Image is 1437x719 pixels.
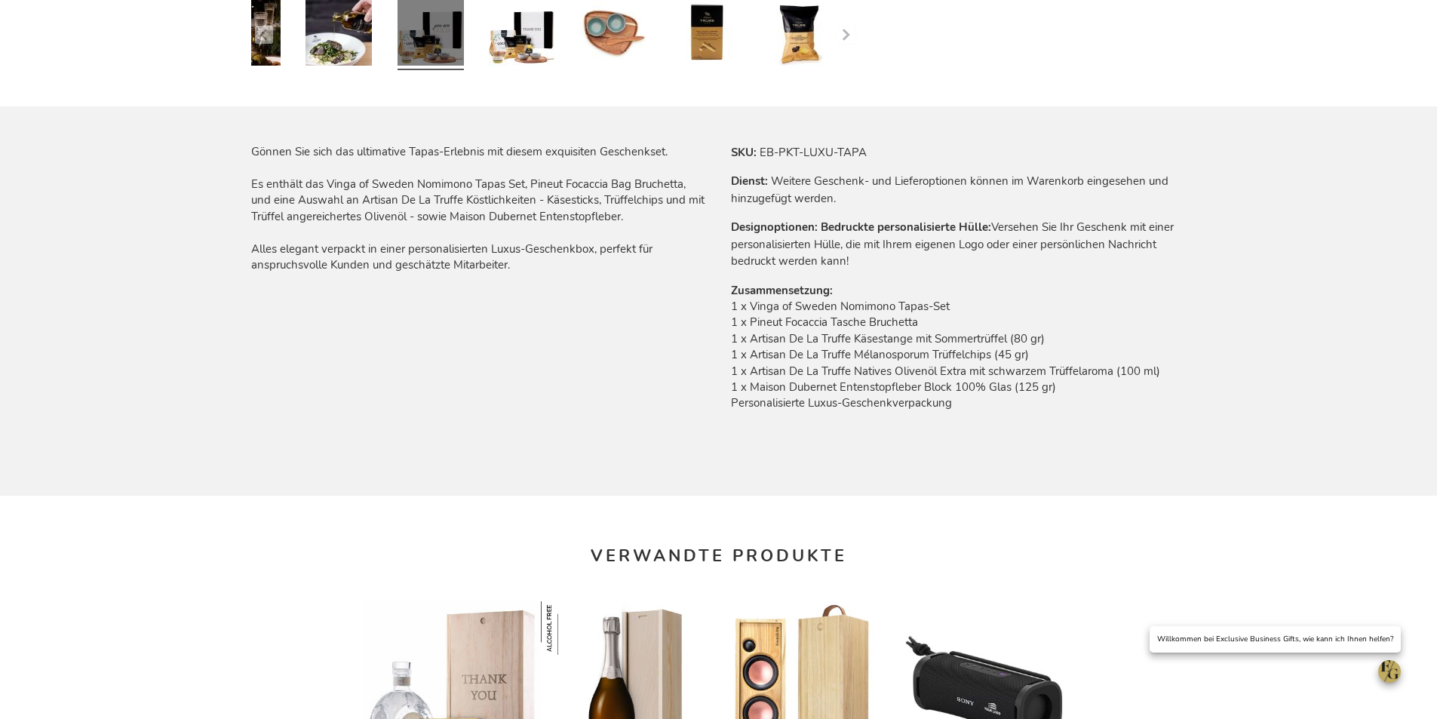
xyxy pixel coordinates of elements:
[821,220,991,235] strong: Bedruckte personalisierte Hülle:
[541,601,594,655] img: French Bloom Extra Brut Blanc de Blancs Non-Alcoholic Geschenkbox aus Holz
[731,299,1187,419] td: 1 x Vinga of Sweden Nomimono Tapas-Set 1 x Pineut Focaccia Tasche Bruchetta 1 x Artisan De La Tru...
[251,144,707,273] div: Gönnen Sie sich das ultimative Tapas-Erlebnis mit diesem exquisiten Geschenkset. Es enthält das V...
[591,545,847,567] strong: Verwandte Produkte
